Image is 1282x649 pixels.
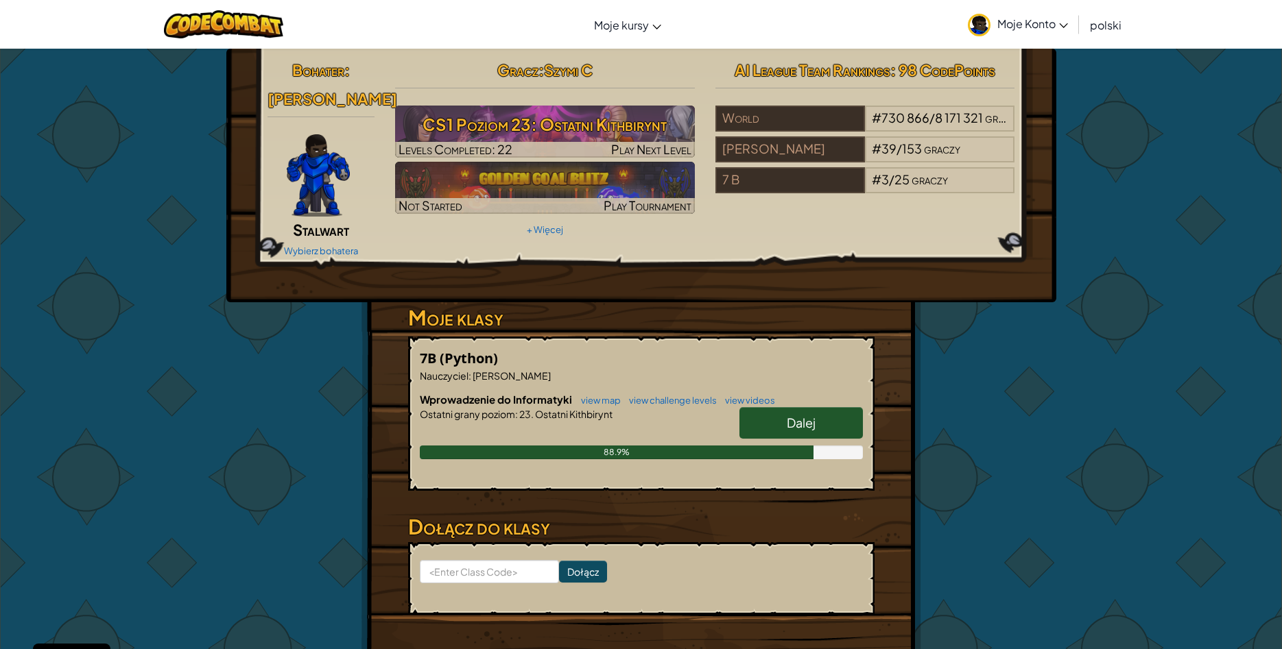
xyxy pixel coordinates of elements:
[897,140,902,156] span: /
[292,60,344,79] span: Bohater
[715,106,865,132] div: World
[715,167,865,193] div: 7 B
[497,60,538,79] span: Gracz
[538,60,544,79] span: :
[344,60,350,79] span: :
[518,408,534,420] span: 23.
[985,110,1021,125] span: graczy
[420,560,559,583] input: <Enter Class Code>
[611,141,691,157] span: Play Next Level
[440,349,498,367] span: (Python)
[574,395,621,406] a: view map
[961,3,1075,46] a: Moje Konto
[924,140,960,156] span: graczy
[872,110,881,125] span: #
[902,140,922,156] span: 153
[881,140,897,156] span: 39
[622,395,717,406] a: view challenge levels
[559,561,607,583] input: Dołącz
[889,171,894,187] span: /
[1083,6,1128,43] a: polski
[544,60,593,79] span: Szymi C
[715,136,865,162] div: [PERSON_NAME]
[420,349,440,367] span: 7B
[594,18,649,32] span: Moje kursy
[527,224,563,235] a: + Więcej
[420,408,515,420] span: Ostatni grany poziom
[284,245,358,256] a: Wybierz bohatera
[718,395,775,406] a: view videos
[735,60,890,79] span: AI League Team Rankings
[894,171,910,187] span: 25
[881,110,929,125] span: 730 866
[872,171,881,187] span: #
[715,119,1015,134] a: World#730 866/8 171 321graczy
[420,369,468,382] span: Nauczyciel
[872,140,881,156] span: #
[604,197,691,213] span: Play Tournament
[268,89,397,108] span: [PERSON_NAME]
[890,60,995,79] span: : 98 CodePoints
[929,110,935,125] span: /
[1090,18,1121,32] span: polski
[293,220,349,239] span: Stalwart
[787,415,816,430] span: Dalej
[395,109,695,140] h3: CS1 Poziom 23: Ostatni Kithbirynt
[534,408,613,420] span: Ostatni Kithbirynt
[408,302,875,333] h3: Moje klasy
[715,180,1015,196] a: 7 B#3/25graczy
[164,10,284,38] img: CodeCombat logo
[468,369,471,382] span: :
[395,162,695,214] img: Golden Goal
[912,171,948,187] span: graczy
[395,162,695,214] a: Not StartedPlay Tournament
[587,6,668,43] a: Moje kursy
[408,511,875,542] h3: Dołącz do klasy
[515,408,518,420] span: :
[399,197,462,213] span: Not Started
[420,445,814,459] div: 88.9%
[395,106,695,158] a: Play Next Level
[997,16,1068,31] span: Moje Konto
[881,171,889,187] span: 3
[471,369,551,382] span: [PERSON_NAME]
[968,14,990,36] img: avatar
[935,110,983,125] span: 8 171 321
[420,393,574,406] span: Wprowadzenie do Informatyki
[395,106,695,158] img: CS1 Poziom 23: Ostatni Kithbirynt
[715,149,1015,165] a: [PERSON_NAME]#39/153graczy
[399,141,512,157] span: Levels Completed: 22
[287,134,350,217] img: Gordon-selection-pose.png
